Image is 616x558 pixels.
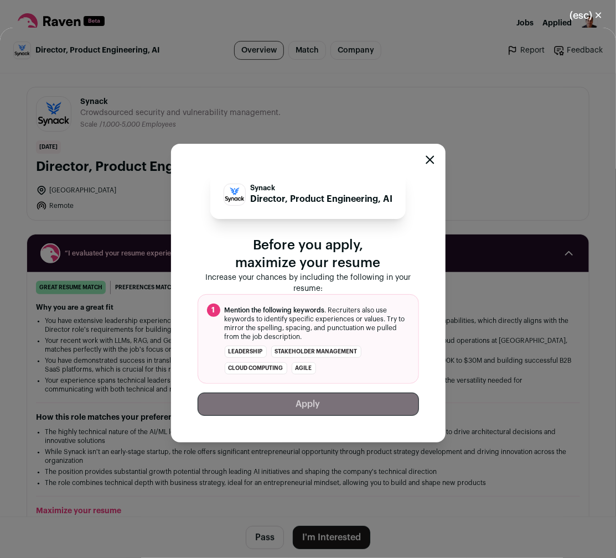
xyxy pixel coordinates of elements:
[426,155,434,164] button: Close modal
[556,3,616,28] button: Close modal
[250,184,392,192] p: Synack
[198,272,419,294] p: Increase your chances by including the following in your resume:
[250,192,392,206] p: Director, Product Engineering, AI
[292,362,316,374] li: agile
[224,184,245,205] img: 4890a1b638fc0066c219dea79bd4629406283fed783110b6d324ca00c5d306e1.png
[198,237,419,272] p: Before you apply, maximize your resume
[225,307,325,314] span: Mention the following keywords
[207,304,220,317] span: 1
[271,346,361,358] li: stakeholder management
[225,306,410,341] span: . Recruiters also use keywords to identify specific experiences or values. Try to mirror the spel...
[225,362,287,374] li: cloud computing
[225,346,267,358] li: leadership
